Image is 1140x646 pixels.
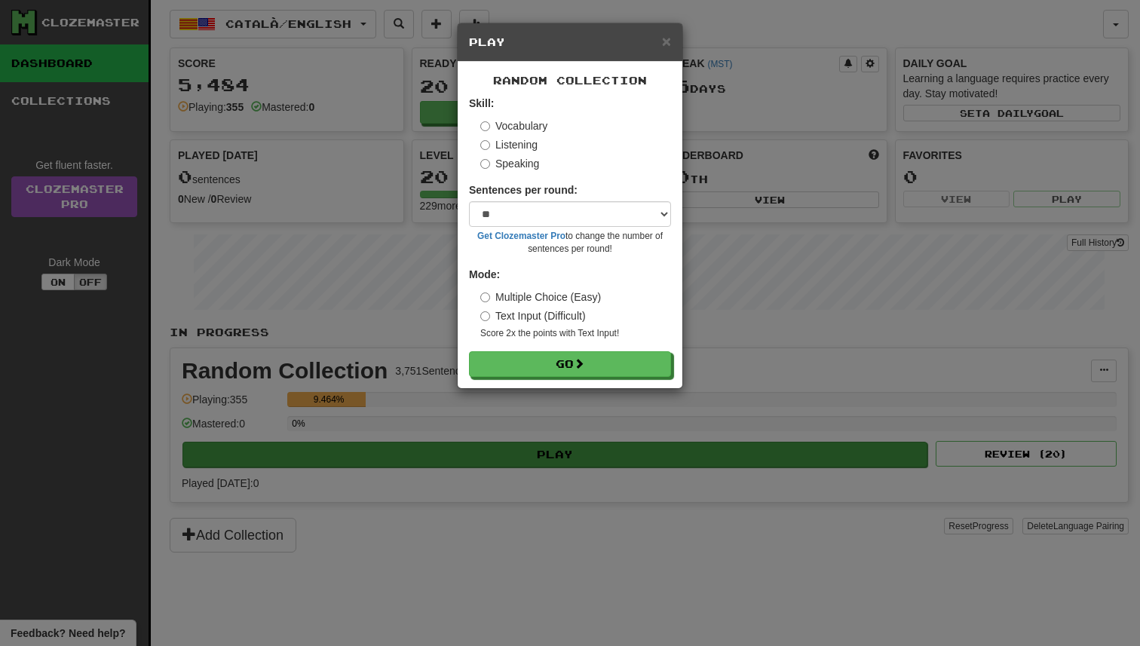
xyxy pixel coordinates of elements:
input: Multiple Choice (Easy) [480,292,490,302]
label: Speaking [480,156,539,171]
label: Multiple Choice (Easy) [480,289,601,305]
strong: Skill: [469,97,494,109]
strong: Mode: [469,268,500,280]
label: Text Input (Difficult) [480,308,586,323]
label: Listening [480,137,538,152]
input: Listening [480,140,490,150]
h5: Play [469,35,671,50]
a: Get Clozemaster Pro [477,231,565,241]
button: Close [662,33,671,49]
span: Random Collection [493,74,647,87]
span: × [662,32,671,50]
label: Sentences per round: [469,182,578,197]
input: Speaking [480,159,490,169]
label: Vocabulary [480,118,547,133]
input: Text Input (Difficult) [480,311,490,321]
small: Score 2x the points with Text Input ! [480,327,671,340]
small: to change the number of sentences per round! [469,230,671,256]
button: Go [469,351,671,377]
input: Vocabulary [480,121,490,131]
